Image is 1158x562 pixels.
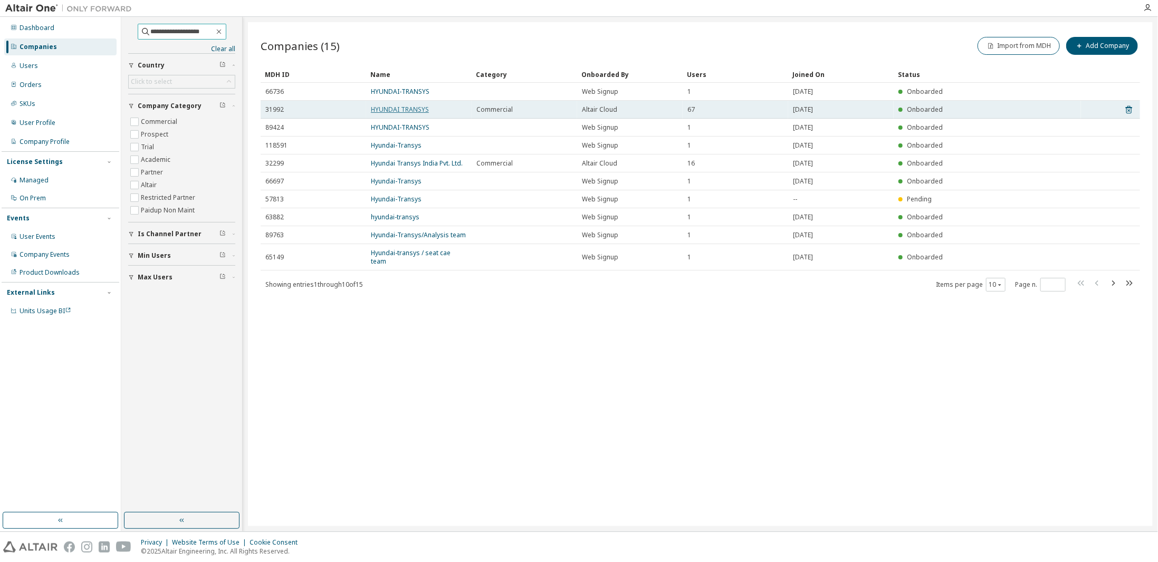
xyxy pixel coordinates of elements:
[582,195,618,204] span: Web Signup
[128,54,235,77] button: Country
[582,177,618,186] span: Web Signup
[907,195,932,204] span: Pending
[476,159,513,168] span: Commercial
[476,66,573,83] div: Category
[265,159,284,168] span: 32299
[20,100,35,108] div: SKUs
[265,123,284,132] span: 89424
[219,102,226,110] span: Clear filter
[20,250,70,259] div: Company Events
[371,141,422,150] a: Hyundai-Transys
[582,231,618,239] span: Web Signup
[138,102,202,110] span: Company Category
[371,105,429,114] a: HYUNDAI TRANSYS
[582,105,617,114] span: Altair Cloud
[582,141,618,150] span: Web Signup
[687,253,691,261] span: 1
[128,94,235,118] button: Company Category
[7,288,55,297] div: External Links
[128,266,235,289] button: Max Users
[907,123,943,132] span: Onboarded
[370,66,467,83] div: Name
[793,159,813,168] span: [DATE]
[141,153,173,166] label: Academic
[371,159,463,168] a: Hyundai Transys India Pvt. Ltd.
[265,213,284,221] span: 63882
[128,45,235,53] a: Clear all
[81,541,92,553] img: instagram.svg
[7,158,63,166] div: License Settings
[265,105,284,114] span: 31992
[907,159,943,168] span: Onboarded
[582,88,618,96] span: Web Signup
[793,213,813,221] span: [DATE]
[7,214,30,222] div: Events
[128,222,235,246] button: Is Channel Partner
[907,212,943,221] span: Onboarded
[141,141,156,153] label: Trial
[907,87,943,96] span: Onboarded
[1015,278,1066,292] span: Page n.
[978,37,1060,55] button: Import from MDH
[219,251,226,260] span: Clear filter
[793,123,813,132] span: [DATE]
[138,273,173,282] span: Max Users
[793,177,813,186] span: [DATE]
[793,231,813,239] span: [DATE]
[20,81,42,89] div: Orders
[20,306,71,315] span: Units Usage BI
[20,138,70,146] div: Company Profile
[793,105,813,114] span: [DATE]
[582,253,618,261] span: Web Signup
[582,123,618,132] span: Web Signup
[687,195,691,204] span: 1
[219,61,226,70] span: Clear filter
[265,66,362,83] div: MDH ID
[687,105,695,114] span: 67
[898,66,1077,83] div: Status
[687,141,691,150] span: 1
[20,176,49,185] div: Managed
[265,88,284,96] span: 66736
[371,248,451,266] a: Hyundai-transys / seat cae team
[687,159,695,168] span: 16
[138,61,165,70] span: Country
[371,177,422,186] a: Hyundai-Transys
[141,128,170,141] label: Prospect
[265,195,284,204] span: 57813
[141,538,172,547] div: Privacy
[141,115,179,128] label: Commercial
[793,195,797,204] span: --
[5,3,137,14] img: Altair One
[687,66,784,83] div: Users
[989,280,1003,289] button: 10
[371,230,466,239] a: Hyundai-Transys/Analysis team
[265,253,284,261] span: 65149
[128,244,235,267] button: Min Users
[265,231,284,239] span: 89763
[99,541,110,553] img: linkedin.svg
[687,213,691,221] span: 1
[582,159,617,168] span: Altair Cloud
[20,232,55,241] div: User Events
[1066,37,1138,55] button: Add Company
[138,230,202,238] span: Is Channel Partner
[687,231,691,239] span: 1
[793,253,813,261] span: [DATE]
[907,105,943,114] span: Onboarded
[20,24,54,32] div: Dashboard
[265,177,284,186] span: 66697
[250,538,304,547] div: Cookie Consent
[793,88,813,96] span: [DATE]
[141,166,165,179] label: Partner
[907,141,943,150] span: Onboarded
[581,66,678,83] div: Onboarded By
[20,43,57,51] div: Companies
[907,177,943,186] span: Onboarded
[792,66,889,83] div: Joined On
[131,77,172,86] div: Click to select
[261,38,340,53] span: Companies (15)
[141,191,197,204] label: Restricted Partner
[3,541,58,553] img: altair_logo.svg
[476,105,513,114] span: Commercial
